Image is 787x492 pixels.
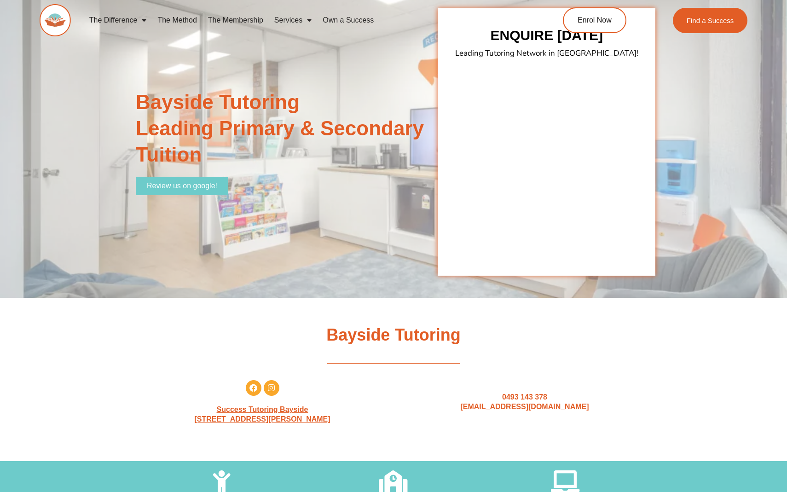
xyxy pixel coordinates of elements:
a: Success Tutoring Bayside[STREET_ADDRESS][PERSON_NAME] [194,405,330,423]
a: The Difference [84,10,152,31]
h2: Bayside Tutoring Leading Primary & Secondary Tuition [136,89,433,168]
iframe: Form 0 [458,75,635,262]
p: Leading Tutoring Network in [GEOGRAPHIC_DATA]! [435,46,658,61]
nav: Menu [84,10,522,31]
a: Services [269,10,317,31]
a: Own a Success [317,10,379,31]
a: The Method [152,10,202,31]
h2: 0493 143 378 [EMAIL_ADDRESS][DOMAIN_NAME] [398,393,651,412]
a: Review us on google! [136,177,228,195]
span: Enrol Now [578,17,612,24]
a: Enrol Now [563,7,626,33]
h1: Bayside Tutoring [5,324,782,347]
span: Find a Success [687,17,734,24]
span: Review us on google! [147,182,217,190]
a: Find a Success [673,8,748,33]
a: The Membership [203,10,269,31]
